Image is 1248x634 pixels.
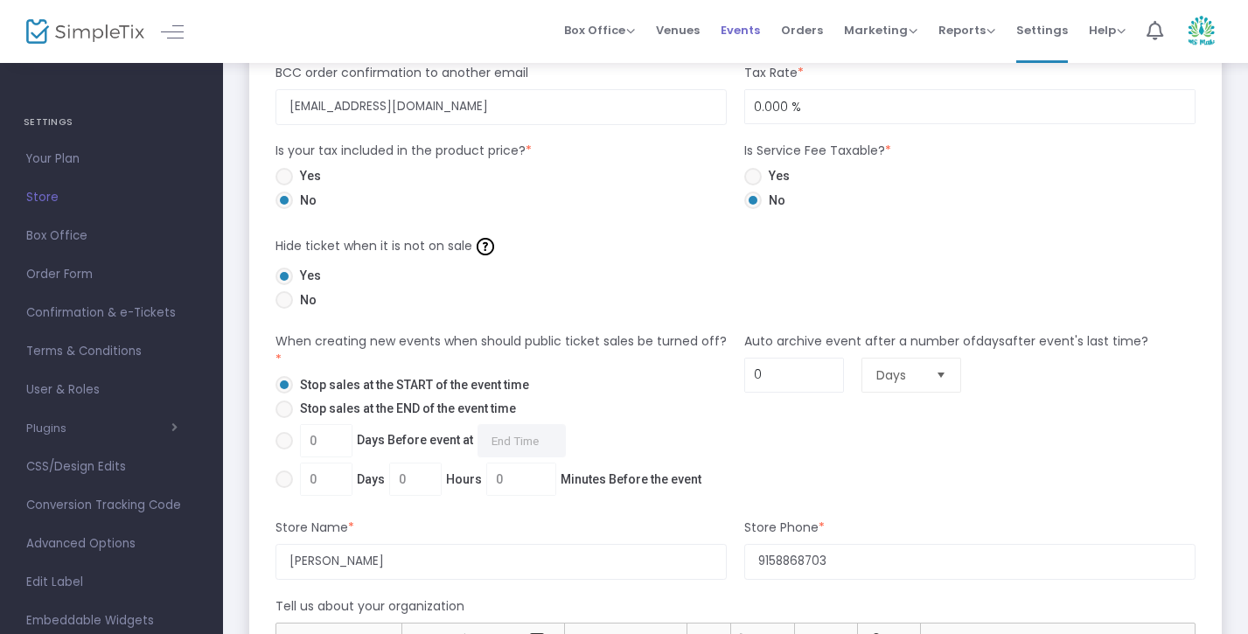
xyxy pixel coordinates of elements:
[275,332,727,369] m-panel-subtitle: When creating new events when should public ticket sales be turned off?
[26,456,197,478] span: CSS/Design Edits
[275,544,727,580] input: Enter Store Name
[26,148,197,171] span: Your Plan
[293,424,566,457] span: Days Before event at
[844,22,917,38] span: Marketing
[744,142,891,160] m-panel-subtitle: Is Service Fee Taxable?
[26,533,197,555] span: Advanced Options
[929,359,953,392] button: Select
[293,267,321,285] span: Yes
[26,263,197,286] span: Order Form
[26,610,197,632] span: Embeddable Widgets
[275,519,354,537] m-panel-subtitle: Store Name
[293,167,321,185] span: Yes
[744,332,1148,351] m-panel-subtitle: Auto archive event after a number of after event's last time?
[293,291,317,310] span: No
[938,22,995,38] span: Reports
[561,470,701,489] span: Minutes Before the event
[26,494,197,517] span: Conversion Tracking Code
[293,463,701,496] span: Days Hours
[26,571,197,594] span: Edit Label
[721,8,760,52] span: Events
[762,167,790,185] span: Yes
[781,8,823,52] span: Orders
[656,8,700,52] span: Venues
[26,379,197,401] span: User & Roles
[275,233,499,260] m-panel-subtitle: Hide ticket when it is not on sale
[275,64,528,82] m-panel-subtitle: BCC order confirmation to another email
[744,64,804,82] m-panel-subtitle: Tax Rate
[876,366,922,384] span: Days
[275,89,727,125] input: Enter Email
[293,400,516,418] span: Stop sales at the END of the event time
[275,142,532,160] m-panel-subtitle: Is your tax included in the product price?
[745,90,1195,123] input: Tax Rate
[976,332,1005,350] span: days
[477,238,494,255] img: question-mark
[26,225,197,247] span: Box Office
[1016,8,1068,52] span: Settings
[293,192,317,210] span: No
[564,22,635,38] span: Box Office
[744,544,1196,580] input: Enter phone Number
[26,422,178,435] button: Plugins
[26,186,197,209] span: Store
[478,424,566,457] input: Days Before event at
[26,340,197,363] span: Terms & Conditions
[744,519,825,537] m-panel-subtitle: Store Phone
[762,192,785,210] span: No
[26,302,197,324] span: Confirmation & e-Tickets
[24,105,199,140] h4: SETTINGS
[293,376,529,394] span: Stop sales at the START of the event time
[1089,22,1126,38] span: Help
[275,597,464,616] m-panel-subtitle: Tell us about your organization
